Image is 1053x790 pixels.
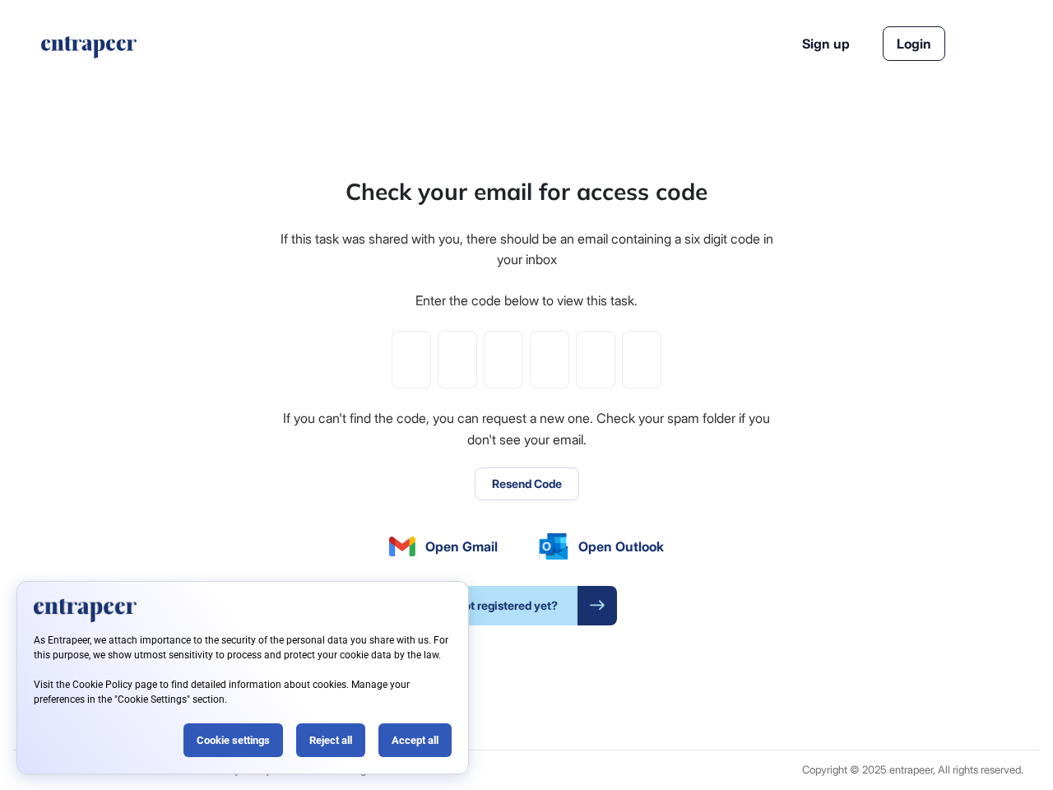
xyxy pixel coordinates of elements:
div: If you can't find the code, you can request a new one. Check your spam folder if you don't see yo... [278,408,775,450]
a: entrapeer-logo [39,36,138,64]
div: Enter the code below to view this task. [415,290,638,312]
a: Not registered yet? [436,586,617,625]
a: Open Outlook [539,533,664,560]
a: Login [883,26,945,61]
button: Resend Code [475,467,579,500]
a: Open Gmail [389,537,498,556]
div: Check your email for access code [346,174,707,209]
div: Copyright © 2025 entrapeer, All rights reserved. [802,764,1023,776]
div: If this task was shared with you, there should be an email containing a six digit code in your inbox [278,229,775,271]
a: Sign up [802,34,850,53]
span: Open Outlook [578,537,664,556]
span: Open Gmail [425,537,498,556]
span: Not registered yet? [436,586,578,625]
